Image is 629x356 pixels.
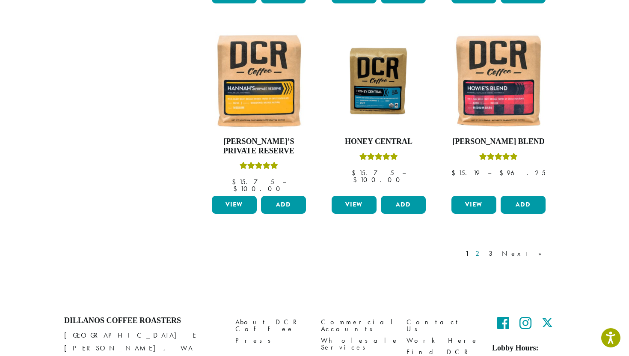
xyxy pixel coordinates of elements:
[449,137,548,147] h4: [PERSON_NAME] Blend
[353,175,404,184] bdi: 100.00
[212,196,257,214] a: View
[488,168,491,177] span: –
[381,196,426,214] button: Add
[479,152,518,165] div: Rated 4.67 out of 5
[210,32,308,130] img: Hannahs-Private-Reserve-12oz-300x300.jpg
[500,248,549,259] a: Next »
[449,32,548,130] img: Howies-Blend-12oz-300x300.jpg
[235,316,308,335] a: About DCR Coffee
[233,184,284,193] bdi: 100.00
[210,137,308,156] h4: [PERSON_NAME]’s Private Reserve
[487,248,498,259] a: 3
[332,196,377,214] a: View
[232,177,274,186] bdi: 15.75
[232,177,239,186] span: $
[210,32,308,192] a: [PERSON_NAME]’s Private ReserveRated 5.00 out of 5
[402,168,406,177] span: –
[449,32,548,192] a: [PERSON_NAME] BlendRated 4.67 out of 5
[464,248,471,259] a: 1
[329,44,428,118] img: Honey-Central-stock-image-fix-1200-x-900.png
[261,196,306,214] button: Add
[474,248,484,259] a: 2
[499,168,507,177] span: $
[64,316,223,326] h4: Dillanos Coffee Roasters
[321,335,394,353] a: Wholesale Services
[353,175,360,184] span: $
[240,161,278,174] div: Rated 5.00 out of 5
[499,168,546,177] bdi: 96.25
[492,344,565,353] h5: Lobby Hours:
[406,316,479,335] a: Contact Us
[329,32,428,192] a: Honey CentralRated 5.00 out of 5
[406,335,479,346] a: Work Here
[321,316,394,335] a: Commercial Accounts
[501,196,546,214] button: Add
[329,137,428,147] h4: Honey Central
[352,168,394,177] bdi: 15.75
[282,177,286,186] span: –
[451,196,496,214] a: View
[451,168,480,177] bdi: 15.19
[352,168,359,177] span: $
[359,152,398,165] div: Rated 5.00 out of 5
[235,335,308,346] a: Press
[451,168,459,177] span: $
[233,184,240,193] span: $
